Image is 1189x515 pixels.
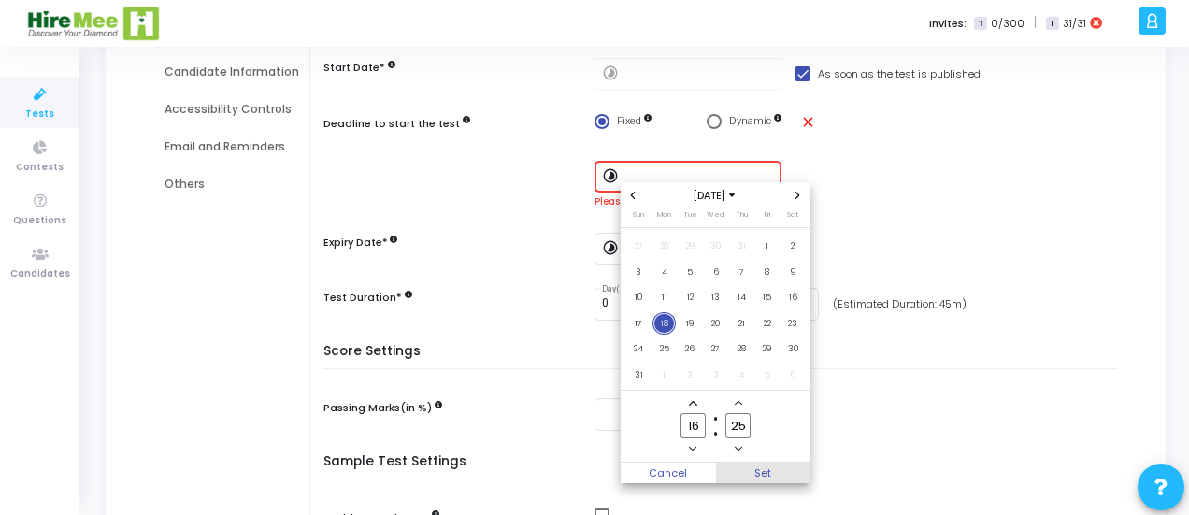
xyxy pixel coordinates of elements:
td: August 29, 2025 [754,336,781,363]
span: 30 [704,235,727,258]
td: August 27, 2025 [703,336,729,363]
td: August 30, 2025 [780,336,806,363]
span: 21 [730,312,753,336]
td: August 21, 2025 [728,310,754,336]
th: Wednesday [703,208,729,227]
span: 30 [781,337,805,361]
span: 12 [679,286,702,309]
td: August 15, 2025 [754,285,781,311]
td: July 31, 2025 [728,234,754,260]
span: 10 [627,286,651,309]
span: 1 [652,364,676,387]
button: Cancel [621,463,716,483]
span: 27 [704,337,727,361]
td: August 31, 2025 [625,362,652,388]
td: August 7, 2025 [728,259,754,285]
td: September 5, 2025 [754,362,781,388]
button: Choose month and year [688,188,743,204]
td: August 9, 2025 [780,259,806,285]
td: September 1, 2025 [652,362,678,388]
td: August 24, 2025 [625,336,652,363]
td: August 10, 2025 [625,285,652,311]
td: August 22, 2025 [754,310,781,336]
span: 28 [652,235,676,258]
td: September 6, 2025 [780,362,806,388]
span: 7 [730,261,753,284]
button: Add a hour [685,395,701,411]
span: 20 [704,312,727,336]
span: 23 [781,312,805,336]
span: 4 [730,364,753,387]
span: Sat [787,209,798,220]
td: July 30, 2025 [703,234,729,260]
button: Previous month [625,188,641,204]
span: 22 [755,312,779,336]
td: September 2, 2025 [677,362,703,388]
td: July 28, 2025 [652,234,678,260]
td: August 1, 2025 [754,234,781,260]
span: 29 [755,337,779,361]
span: 14 [730,286,753,309]
span: 18 [652,312,676,336]
th: Saturday [780,208,806,227]
span: Wed [707,209,724,220]
td: August 14, 2025 [728,285,754,311]
th: Sunday [625,208,652,227]
span: 26 [679,337,702,361]
span: 11 [652,286,676,309]
td: August 20, 2025 [703,310,729,336]
span: 29 [679,235,702,258]
span: 13 [704,286,727,309]
button: Next month [790,188,806,204]
td: August 6, 2025 [703,259,729,285]
span: 3 [627,261,651,284]
td: August 8, 2025 [754,259,781,285]
td: August 12, 2025 [677,285,703,311]
span: Thu [736,209,748,220]
span: 28 [730,337,753,361]
span: Sun [633,209,644,220]
span: 2 [679,364,702,387]
span: 5 [679,261,702,284]
span: 5 [755,364,779,387]
button: Add a minute [730,395,746,411]
span: 9 [781,261,805,284]
span: 16 [781,286,805,309]
th: Thursday [728,208,754,227]
td: August 5, 2025 [677,259,703,285]
span: 25 [652,337,676,361]
span: [DATE] [688,188,743,204]
td: August 16, 2025 [780,285,806,311]
span: 27 [627,235,651,258]
button: Minus a minute [730,441,746,457]
span: Fri [765,209,770,220]
span: Mon [657,209,671,220]
td: August 18, 2025 [652,310,678,336]
td: August 25, 2025 [652,336,678,363]
span: 8 [755,261,779,284]
span: 17 [627,312,651,336]
td: August 19, 2025 [677,310,703,336]
span: 6 [704,261,727,284]
th: Friday [754,208,781,227]
td: September 4, 2025 [728,362,754,388]
button: Set [716,463,811,483]
span: 19 [679,312,702,336]
span: 2 [781,235,805,258]
span: 24 [627,337,651,361]
span: 1 [755,235,779,258]
button: Minus a hour [685,441,701,457]
td: August 3, 2025 [625,259,652,285]
th: Monday [652,208,678,227]
td: August 23, 2025 [780,310,806,336]
td: August 17, 2025 [625,310,652,336]
td: September 3, 2025 [703,362,729,388]
td: August 2, 2025 [780,234,806,260]
span: Tue [683,209,697,220]
span: 4 [652,261,676,284]
span: 31 [627,364,651,387]
th: Tuesday [677,208,703,227]
span: 6 [781,364,805,387]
